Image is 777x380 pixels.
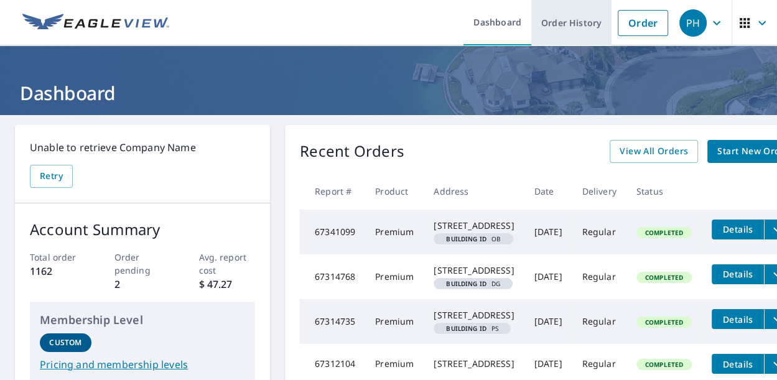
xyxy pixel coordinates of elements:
[40,312,245,328] p: Membership Level
[618,10,668,36] a: Order
[638,318,691,327] span: Completed
[446,325,486,331] em: Building ID
[719,223,756,235] span: Details
[434,220,514,232] div: [STREET_ADDRESS]
[638,273,691,282] span: Completed
[114,277,171,292] p: 2
[679,9,707,37] div: PH
[572,299,626,344] td: Regular
[712,220,764,239] button: detailsBtn-67341099
[434,358,514,370] div: [STREET_ADDRESS]
[719,268,756,280] span: Details
[114,251,171,277] p: Order pending
[300,173,365,210] th: Report #
[638,360,691,369] span: Completed
[40,169,63,184] span: Retry
[572,254,626,299] td: Regular
[365,173,424,210] th: Product
[610,140,698,163] a: View All Orders
[719,313,756,325] span: Details
[439,325,506,331] span: PS
[434,264,514,277] div: [STREET_ADDRESS]
[719,358,756,370] span: Details
[199,277,256,292] p: $ 47.27
[30,165,73,188] button: Retry
[49,337,81,348] p: Custom
[524,173,572,210] th: Date
[30,218,255,241] p: Account Summary
[30,140,255,155] p: Unable to retrieve Company Name
[365,299,424,344] td: Premium
[712,309,764,329] button: detailsBtn-67314735
[15,80,762,106] h1: Dashboard
[300,210,365,254] td: 67341099
[30,251,86,264] p: Total order
[40,357,245,372] a: Pricing and membership levels
[365,254,424,299] td: Premium
[626,173,702,210] th: Status
[446,280,486,287] em: Building ID
[424,173,524,210] th: Address
[572,210,626,254] td: Regular
[22,14,169,32] img: EV Logo
[524,254,572,299] td: [DATE]
[712,354,764,374] button: detailsBtn-67312104
[30,264,86,279] p: 1162
[300,299,365,344] td: 67314735
[446,236,486,242] em: Building ID
[300,140,404,163] p: Recent Orders
[439,236,508,242] span: OB
[199,251,256,277] p: Avg. report cost
[572,173,626,210] th: Delivery
[300,254,365,299] td: 67314768
[434,309,514,322] div: [STREET_ADDRESS]
[365,210,424,254] td: Premium
[439,280,508,287] span: DG
[712,264,764,284] button: detailsBtn-67314768
[638,228,691,237] span: Completed
[524,299,572,344] td: [DATE]
[524,210,572,254] td: [DATE]
[620,144,688,159] span: View All Orders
